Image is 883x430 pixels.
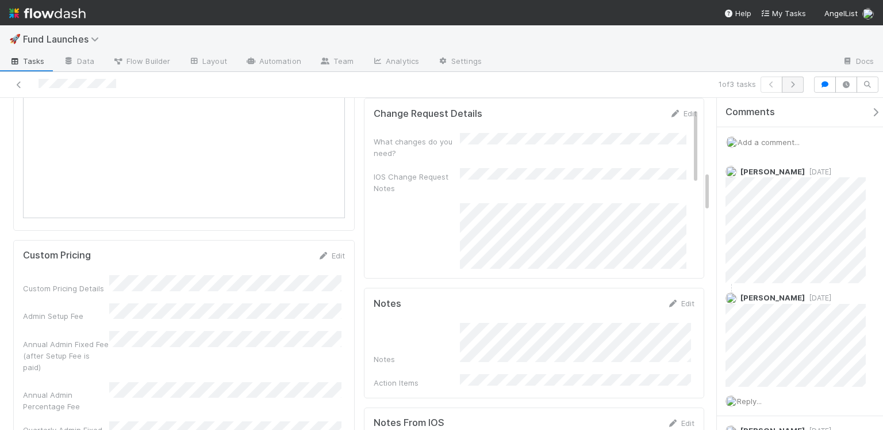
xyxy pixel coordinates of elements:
[738,138,800,147] span: Add a comment...
[833,53,883,71] a: Docs
[737,397,762,406] span: Reply...
[23,33,105,45] span: Fund Launches
[23,310,109,322] div: Admin Setup Fee
[374,417,444,429] h5: Notes From IOS
[725,166,737,177] img: avatar_768cd48b-9260-4103-b3ef-328172ae0546.png
[236,53,310,71] a: Automation
[9,34,21,44] span: 🚀
[761,7,806,19] a: My Tasks
[310,53,363,71] a: Team
[824,9,858,18] span: AngelList
[862,8,874,20] img: avatar_768cd48b-9260-4103-b3ef-328172ae0546.png
[54,53,103,71] a: Data
[805,168,831,176] span: [DATE]
[726,136,738,148] img: avatar_768cd48b-9260-4103-b3ef-328172ae0546.png
[23,283,109,294] div: Custom Pricing Details
[179,53,236,71] a: Layout
[428,53,491,71] a: Settings
[113,55,170,67] span: Flow Builder
[363,53,428,71] a: Analytics
[23,338,109,373] div: Annual Admin Fixed Fee (after Setup Fee is paid)
[740,293,805,302] span: [PERSON_NAME]
[23,250,91,261] h5: Custom Pricing
[670,109,697,118] a: Edit
[374,353,460,365] div: Notes
[374,377,460,389] div: Action Items
[725,395,737,407] img: avatar_768cd48b-9260-4103-b3ef-328172ae0546.png
[318,251,345,260] a: Edit
[374,136,460,159] div: What changes do you need?
[805,294,831,302] span: [DATE]
[9,3,86,23] img: logo-inverted-e16ddd16eac7371096b0.svg
[667,418,694,428] a: Edit
[761,9,806,18] span: My Tasks
[9,55,45,67] span: Tasks
[667,299,694,308] a: Edit
[374,108,482,120] h5: Change Request Details
[724,7,751,19] div: Help
[740,167,805,176] span: [PERSON_NAME]
[103,53,179,71] a: Flow Builder
[374,298,401,310] h5: Notes
[23,389,109,412] div: Annual Admin Percentage Fee
[725,106,775,118] span: Comments
[725,292,737,304] img: avatar_60e5bba5-e4c9-4ca2-8b5c-d649d5645218.png
[719,78,756,90] span: 1 of 3 tasks
[374,171,460,194] div: IOS Change Request Notes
